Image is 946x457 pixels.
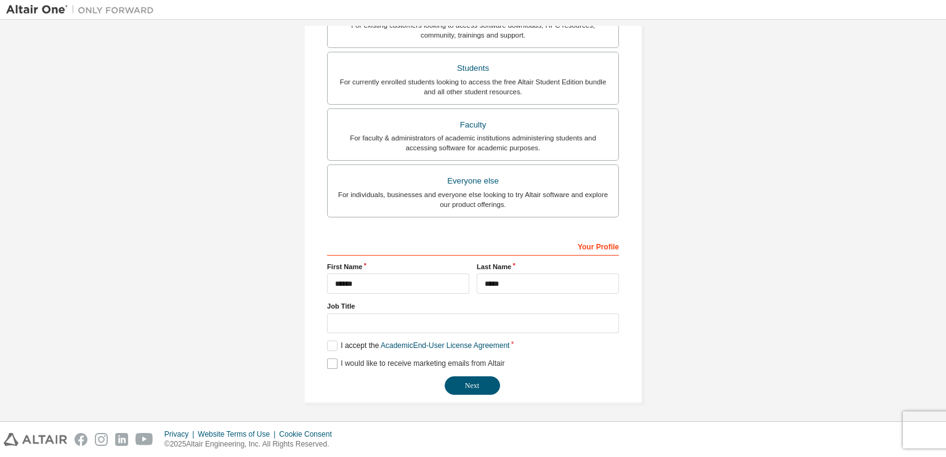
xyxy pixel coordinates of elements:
p: © 2025 Altair Engineering, Inc. All Rights Reserved. [164,439,339,450]
div: Everyone else [335,172,611,190]
img: youtube.svg [135,433,153,446]
label: Job Title [327,301,619,311]
img: Altair One [6,4,160,16]
button: Next [445,376,500,395]
div: Faculty [335,116,611,134]
label: Last Name [477,262,619,272]
label: I accept the [327,341,509,351]
div: Cookie Consent [279,429,339,439]
div: Privacy [164,429,198,439]
div: Students [335,60,611,77]
div: For faculty & administrators of academic institutions administering students and accessing softwa... [335,133,611,153]
div: For currently enrolled students looking to access the free Altair Student Edition bundle and all ... [335,77,611,97]
div: Your Profile [327,236,619,256]
img: instagram.svg [95,433,108,446]
label: First Name [327,262,469,272]
a: Academic End-User License Agreement [381,341,509,350]
div: Website Terms of Use [198,429,279,439]
div: For individuals, businesses and everyone else looking to try Altair software and explore our prod... [335,190,611,209]
img: altair_logo.svg [4,433,67,446]
img: linkedin.svg [115,433,128,446]
label: I would like to receive marketing emails from Altair [327,358,504,369]
img: facebook.svg [75,433,87,446]
div: For existing customers looking to access software downloads, HPC resources, community, trainings ... [335,20,611,40]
